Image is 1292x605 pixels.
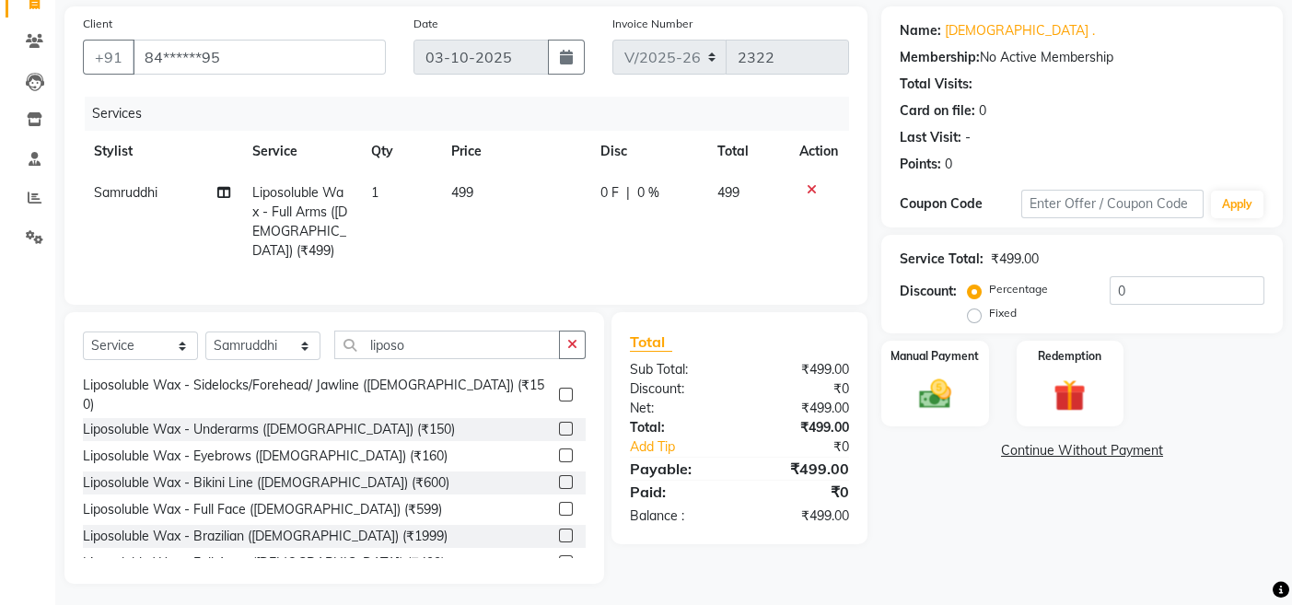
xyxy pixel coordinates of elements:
div: ₹499.00 [739,418,863,437]
div: Liposoluble Wax - Brazilian ([DEMOGRAPHIC_DATA]) (₹1999) [83,527,448,546]
th: Price [440,131,589,172]
div: Payable: [616,458,739,480]
div: 0 [979,101,986,121]
div: 0 [945,155,952,174]
div: Discount: [900,282,957,301]
button: Apply [1211,191,1263,218]
div: ₹499.00 [739,458,863,480]
div: Liposoluble Wax - Full Arms ([DEMOGRAPHIC_DATA]) (₹499) [83,553,445,573]
div: Name: [900,21,941,41]
div: Liposoluble Wax - Underarms ([DEMOGRAPHIC_DATA]) (₹150) [83,420,455,439]
label: Invoice Number [612,16,693,32]
th: Service [241,131,361,172]
div: Total Visits: [900,75,972,94]
div: Last Visit: [900,128,961,147]
th: Action [788,131,849,172]
div: Membership: [900,48,980,67]
span: Total [630,332,672,352]
label: Client [83,16,112,32]
div: ₹0 [739,379,863,399]
div: Services [85,97,863,131]
div: ₹499.00 [739,360,863,379]
div: ₹499.00 [991,250,1039,269]
div: Liposoluble Wax - Bikini Line ([DEMOGRAPHIC_DATA]) (₹600) [83,473,449,493]
div: Card on file: [900,101,975,121]
div: Total: [616,418,739,437]
th: Stylist [83,131,241,172]
div: ₹499.00 [739,399,863,418]
input: Enter Offer / Coupon Code [1021,190,1204,218]
div: Liposoluble Wax - Sidelocks/Forehead/ Jawline ([DEMOGRAPHIC_DATA]) (₹150) [83,376,552,414]
div: Sub Total: [616,360,739,379]
span: Liposoluble Wax - Full Arms ([DEMOGRAPHIC_DATA]) (₹499) [252,184,347,259]
div: Paid: [616,481,739,503]
span: 0 F [600,183,619,203]
label: Manual Payment [890,348,979,365]
img: _cash.svg [909,376,961,413]
label: Date [413,16,438,32]
a: Add Tip [616,437,760,457]
span: | [626,183,630,203]
div: Points: [900,155,941,174]
a: [DEMOGRAPHIC_DATA] . [945,21,1095,41]
div: Liposoluble Wax - Eyebrows ([DEMOGRAPHIC_DATA]) (₹160) [83,447,448,466]
div: ₹499.00 [739,506,863,526]
img: _gift.svg [1043,376,1096,416]
span: Samruddhi [94,184,157,201]
label: Percentage [989,281,1048,297]
a: Continue Without Payment [885,441,1279,460]
span: 499 [451,184,473,201]
span: 499 [717,184,739,201]
div: Balance : [616,506,739,526]
th: Disc [589,131,706,172]
span: 0 % [637,183,659,203]
input: Search or Scan [334,331,560,359]
label: Fixed [989,305,1017,321]
div: - [965,128,971,147]
div: ₹0 [760,437,863,457]
span: 1 [371,184,378,201]
div: Discount: [616,379,739,399]
div: Liposoluble Wax - Full Face ([DEMOGRAPHIC_DATA]) (₹599) [83,500,442,519]
input: Search by Name/Mobile/Email/Code [133,40,386,75]
button: +91 [83,40,134,75]
div: Coupon Code [900,194,1021,214]
div: No Active Membership [900,48,1264,67]
div: Service Total: [900,250,984,269]
label: Redemption [1038,348,1101,365]
div: ₹0 [739,481,863,503]
th: Qty [360,131,439,172]
div: Net: [616,399,739,418]
th: Total [706,131,788,172]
